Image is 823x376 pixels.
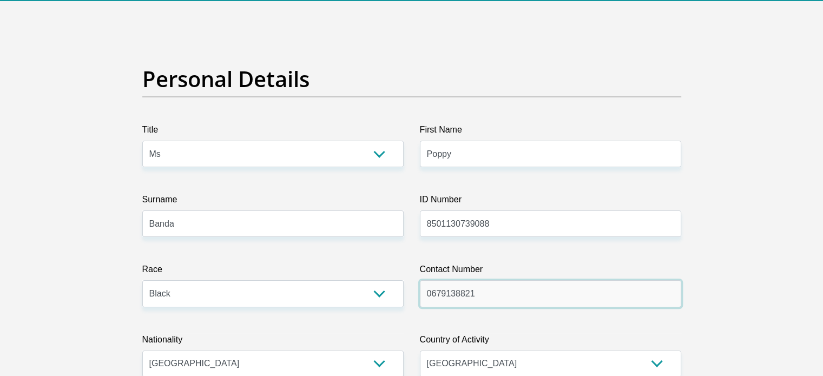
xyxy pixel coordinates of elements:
input: ID Number [420,210,681,237]
label: Title [142,123,404,141]
input: Contact Number [420,280,681,307]
label: Country of Activity [420,333,681,351]
input: Surname [142,210,404,237]
label: ID Number [420,193,681,210]
label: First Name [420,123,681,141]
label: Contact Number [420,263,681,280]
label: Race [142,263,404,280]
label: Nationality [142,333,404,351]
label: Surname [142,193,404,210]
h2: Personal Details [142,66,681,92]
input: First Name [420,141,681,167]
